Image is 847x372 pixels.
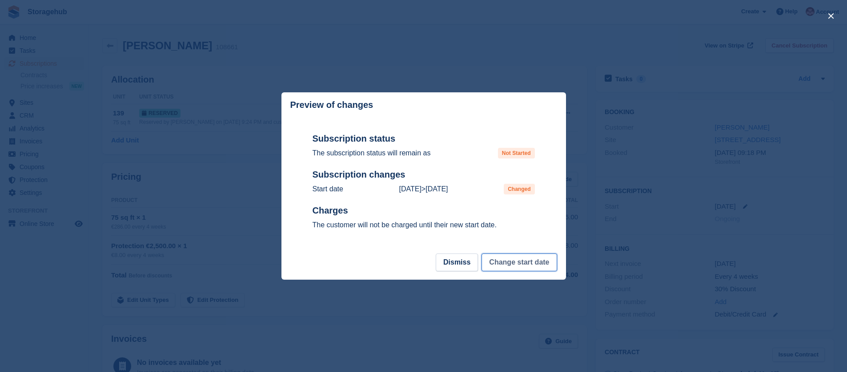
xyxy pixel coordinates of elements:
p: The subscription status will remain as [313,148,431,158]
h2: Subscription changes [313,169,535,180]
p: > [399,184,448,194]
p: Start date [313,184,343,194]
h2: Subscription status [313,133,535,144]
p: The customer will not be charged until their new start date. [313,220,535,230]
button: Dismiss [436,253,478,271]
p: Preview of changes [290,100,373,110]
time: 2025-09-19 23:00:00 UTC [426,185,448,193]
time: 2025-09-21 00:00:00 UTC [399,185,421,193]
h2: Charges [313,205,535,216]
button: Change start date [482,253,557,271]
span: Not Started [498,148,535,158]
button: close [824,9,838,23]
span: Changed [504,184,534,194]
